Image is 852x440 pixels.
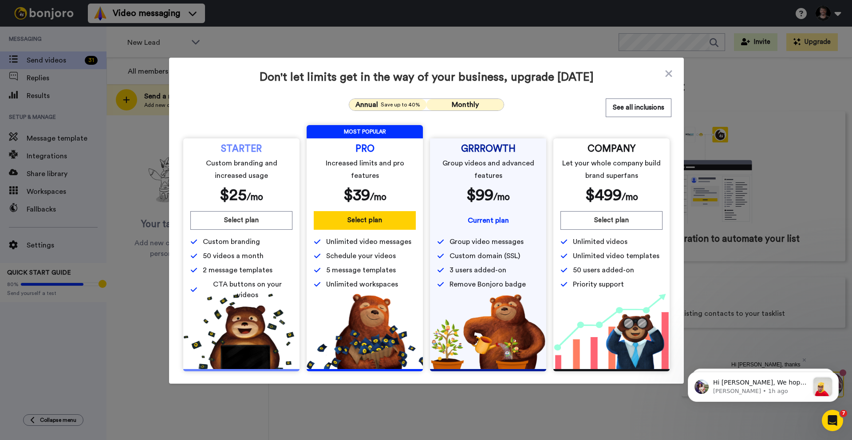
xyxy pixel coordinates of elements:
[203,265,272,275] span: 2 message templates
[314,211,416,230] button: Select plan
[622,192,638,202] span: /mo
[221,145,262,153] span: STARTER
[466,187,493,203] span: $ 99
[247,192,263,202] span: /mo
[326,279,398,290] span: Unlimited workspaces
[183,294,300,369] img: 5112517b2a94bd7fef09f8ca13467cef.png
[553,294,670,369] img: baac238c4e1197dfdb093d3ea7416ec4.png
[450,265,506,275] span: 3 users added-on
[343,187,370,203] span: $ 39
[439,157,538,182] span: Group videos and advanced features
[203,236,260,247] span: Custom branding
[450,251,520,261] span: Custom domain (SSL)
[560,211,663,230] button: Select plan
[326,251,396,261] span: Schedule your videos
[307,125,423,138] span: MOST POPULAR
[450,279,526,290] span: Remove Bonjoro badge
[355,99,378,110] span: Annual
[220,187,247,203] span: $ 25
[381,101,420,108] span: Save up to 40%
[573,251,659,261] span: Unlimited video templates
[1,2,25,26] img: 3183ab3e-59ed-45f6-af1c-10226f767056-1659068401.jpg
[181,70,671,84] span: Don't let limits get in the way of your business, upgrade [DATE]
[562,157,661,182] span: Let your whole company build brand superfans
[192,157,291,182] span: Custom branding and increased usage
[452,101,479,108] span: Monthly
[430,294,546,369] img: edd2fd70e3428fe950fd299a7ba1283f.png
[573,279,624,290] span: Priority support
[674,354,852,416] iframe: Intercom notifications message
[573,265,634,275] span: 50 users added-on
[426,99,504,110] button: Monthly
[28,28,39,39] img: mute-white.svg
[461,145,516,153] span: GRRROWTH
[326,236,411,247] span: Unlimited video messages
[840,410,847,417] span: 7
[370,192,387,202] span: /mo
[585,187,622,203] span: $ 499
[822,410,843,431] iframe: Intercom live chat
[468,217,509,224] span: Current plan
[190,211,292,230] button: Select plan
[316,157,414,182] span: Increased limits and pro features
[493,192,510,202] span: /mo
[606,98,671,117] button: See all inclusions
[203,279,292,300] span: CTA buttons on your videos
[349,99,426,110] button: AnnualSave up to 40%
[450,236,524,247] span: Group video messages
[307,294,423,369] img: b5b10b7112978f982230d1107d8aada4.png
[355,145,375,153] span: PRO
[203,251,264,261] span: 50 videos a month
[573,236,627,247] span: Unlimited videos
[588,145,635,153] span: COMPANY
[326,265,396,275] span: 5 message templates
[50,8,120,71] span: Hi [PERSON_NAME], thanks for joining us with a paid account! Wanted to say thanks in person, so p...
